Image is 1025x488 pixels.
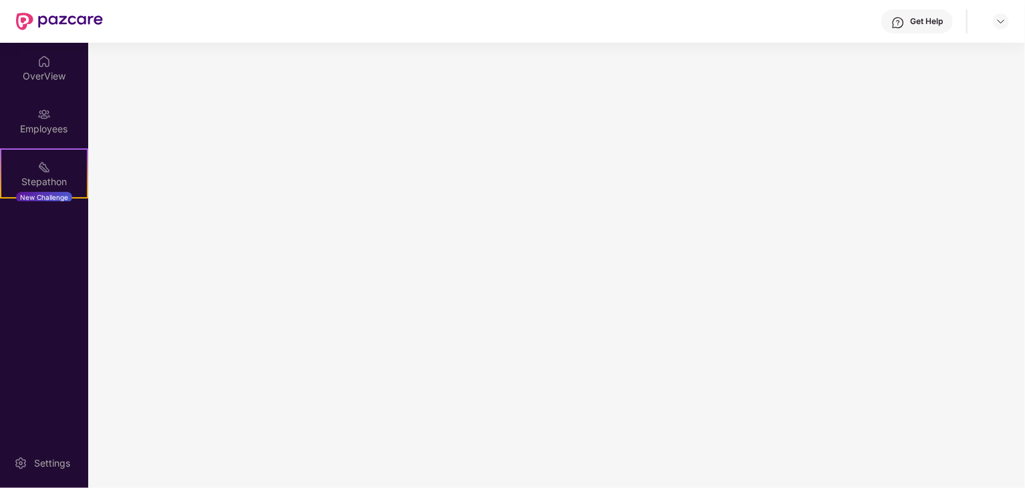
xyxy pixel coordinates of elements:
img: svg+xml;base64,PHN2ZyBpZD0iSG9tZSIgeG1sbnM9Imh0dHA6Ly93d3cudzMub3JnLzIwMDAvc3ZnIiB3aWR0aD0iMjAiIG... [37,55,51,68]
div: Get Help [910,16,943,27]
img: svg+xml;base64,PHN2ZyBpZD0iRHJvcGRvd24tMzJ4MzIiIHhtbG5zPSJodHRwOi8vd3d3LnczLm9yZy8yMDAwL3N2ZyIgd2... [996,16,1006,27]
img: New Pazcare Logo [16,13,103,30]
div: Stepathon [1,175,87,189]
img: svg+xml;base64,PHN2ZyB4bWxucz0iaHR0cDovL3d3dy53My5vcmcvMjAwMC9zdmciIHdpZHRoPSIyMSIgaGVpZ2h0PSIyMC... [37,160,51,174]
div: New Challenge [16,192,72,203]
div: Settings [30,457,74,470]
img: svg+xml;base64,PHN2ZyBpZD0iU2V0dGluZy0yMHgyMCIgeG1sbnM9Imh0dHA6Ly93d3cudzMub3JnLzIwMDAvc3ZnIiB3aW... [14,457,27,470]
img: svg+xml;base64,PHN2ZyBpZD0iRW1wbG95ZWVzIiB4bWxucz0iaHR0cDovL3d3dy53My5vcmcvMjAwMC9zdmciIHdpZHRoPS... [37,108,51,121]
img: svg+xml;base64,PHN2ZyBpZD0iSGVscC0zMngzMiIgeG1sbnM9Imh0dHA6Ly93d3cudzMub3JnLzIwMDAvc3ZnIiB3aWR0aD... [891,16,905,29]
